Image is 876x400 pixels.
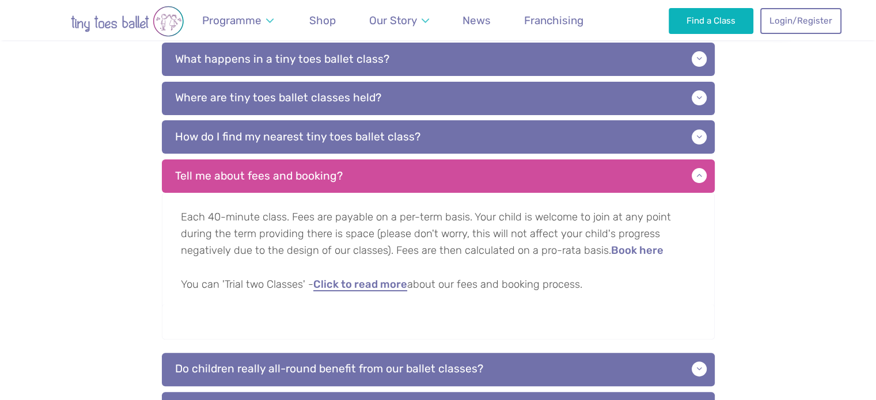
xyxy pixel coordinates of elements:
[162,159,715,193] p: Tell me about fees and booking?
[611,245,663,257] a: Book here
[309,14,336,27] span: Shop
[519,7,589,34] a: Franchising
[313,279,407,291] a: Click to read more
[369,14,417,27] span: Our Story
[162,120,715,154] p: How do I find my nearest tiny toes ballet class?
[524,14,583,27] span: Franchising
[669,8,753,33] a: Find a Class
[304,7,342,34] a: Shop
[162,43,715,76] p: What happens in a tiny toes ballet class?
[462,14,491,27] span: News
[457,7,496,34] a: News
[35,6,219,37] img: tiny toes ballet
[202,14,261,27] span: Programme
[760,8,841,33] a: Login/Register
[162,82,715,115] p: Where are tiny toes ballet classes held?
[162,353,715,386] p: Do children really all-round benefit from our ballet classes?
[363,7,434,34] a: Our Story
[197,7,279,34] a: Programme
[162,193,715,312] p: Each 40-minute class. Fees are payable on a per-term basis. Your child is welcome to join at any ...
